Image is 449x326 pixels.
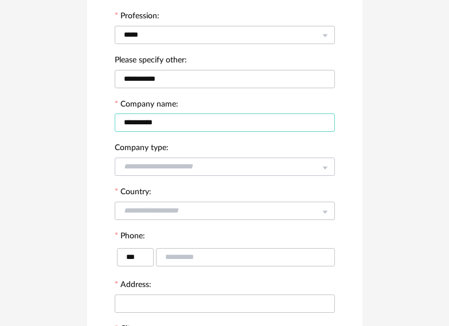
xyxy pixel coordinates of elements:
[115,12,159,22] label: Profession:
[115,56,187,66] label: Please specify other:
[115,232,145,242] label: Phone:
[115,281,151,291] label: Address:
[115,188,151,198] label: Country:
[115,100,178,111] label: Company name:
[115,144,169,154] label: Company type:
